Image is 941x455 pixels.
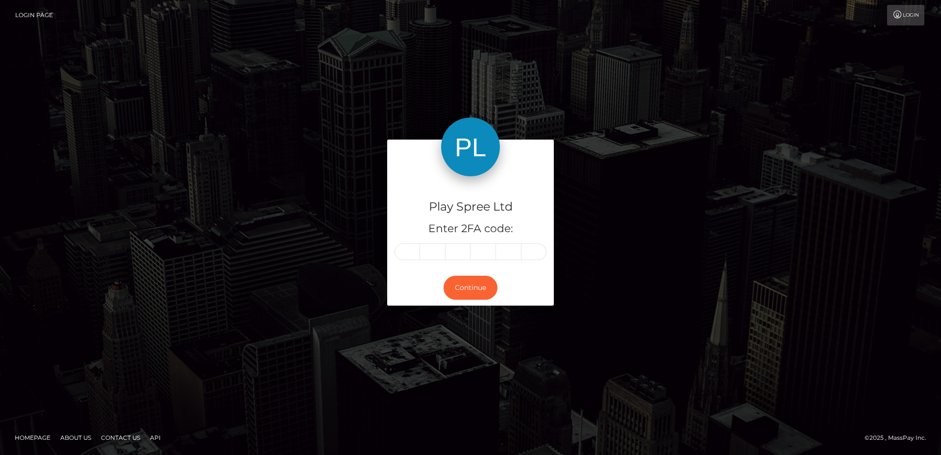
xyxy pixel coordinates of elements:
[56,430,95,445] a: About Us
[441,118,500,176] img: Play Spree Ltd
[11,430,54,445] a: Homepage
[97,430,144,445] a: Contact Us
[395,198,546,216] h4: Play Spree Ltd
[146,430,165,445] a: API
[15,5,53,25] a: Login Page
[395,221,546,237] h5: Enter 2FA code:
[865,432,934,443] div: © 2025 , MassPay Inc.
[444,276,497,300] button: Continue
[887,5,924,25] a: Login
